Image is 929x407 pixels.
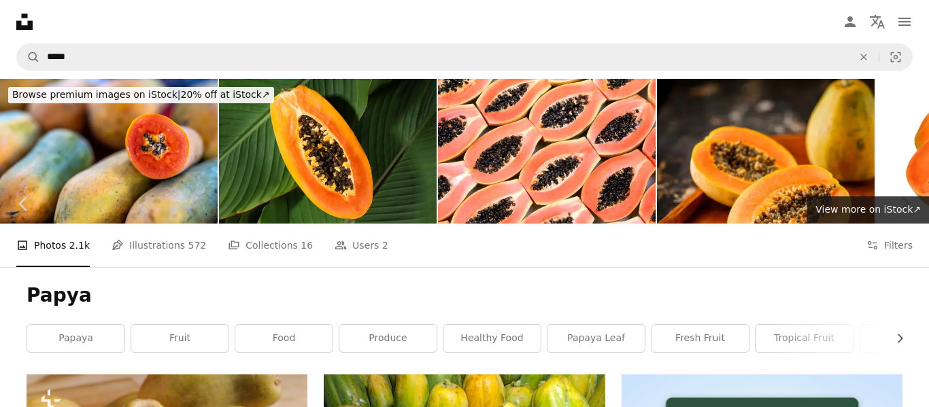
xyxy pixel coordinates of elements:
[301,238,313,253] span: 16
[864,8,891,35] button: Language
[335,224,388,267] a: Users 2
[807,196,929,224] a: View more on iStock↗
[27,325,124,352] a: papaya
[849,44,879,70] button: Clear
[756,325,853,352] a: tropical fruit
[547,325,645,352] a: papaya leaf
[866,224,913,267] button: Filters
[27,283,902,308] h1: Papya
[12,89,270,100] span: 20% off at iStock ↗
[881,139,929,269] a: Next
[891,8,918,35] button: Menu
[235,325,333,352] a: food
[219,79,437,224] img: Cut half of fresh papaya fruit with vivid colors. Papaya fruit is ideal for themes of natural hea...
[438,79,656,224] img: Healthy eating.
[16,14,33,30] a: Home — Unsplash
[16,43,913,71] form: Find visuals sitewide
[837,8,864,35] a: Log in / Sign up
[657,79,875,224] img: Halved and whole papaya fruits on the background
[112,224,206,267] a: Illustrations 572
[12,89,180,100] span: Browse premium images on iStock |
[888,325,902,352] button: scroll list to the right
[443,325,541,352] a: healthy food
[382,238,388,253] span: 2
[815,204,921,215] span: View more on iStock ↗
[339,325,437,352] a: produce
[652,325,749,352] a: fresh fruit
[879,44,912,70] button: Visual search
[17,44,40,70] button: Search Unsplash
[131,325,229,352] a: fruit
[228,224,313,267] a: Collections 16
[188,238,207,253] span: 572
